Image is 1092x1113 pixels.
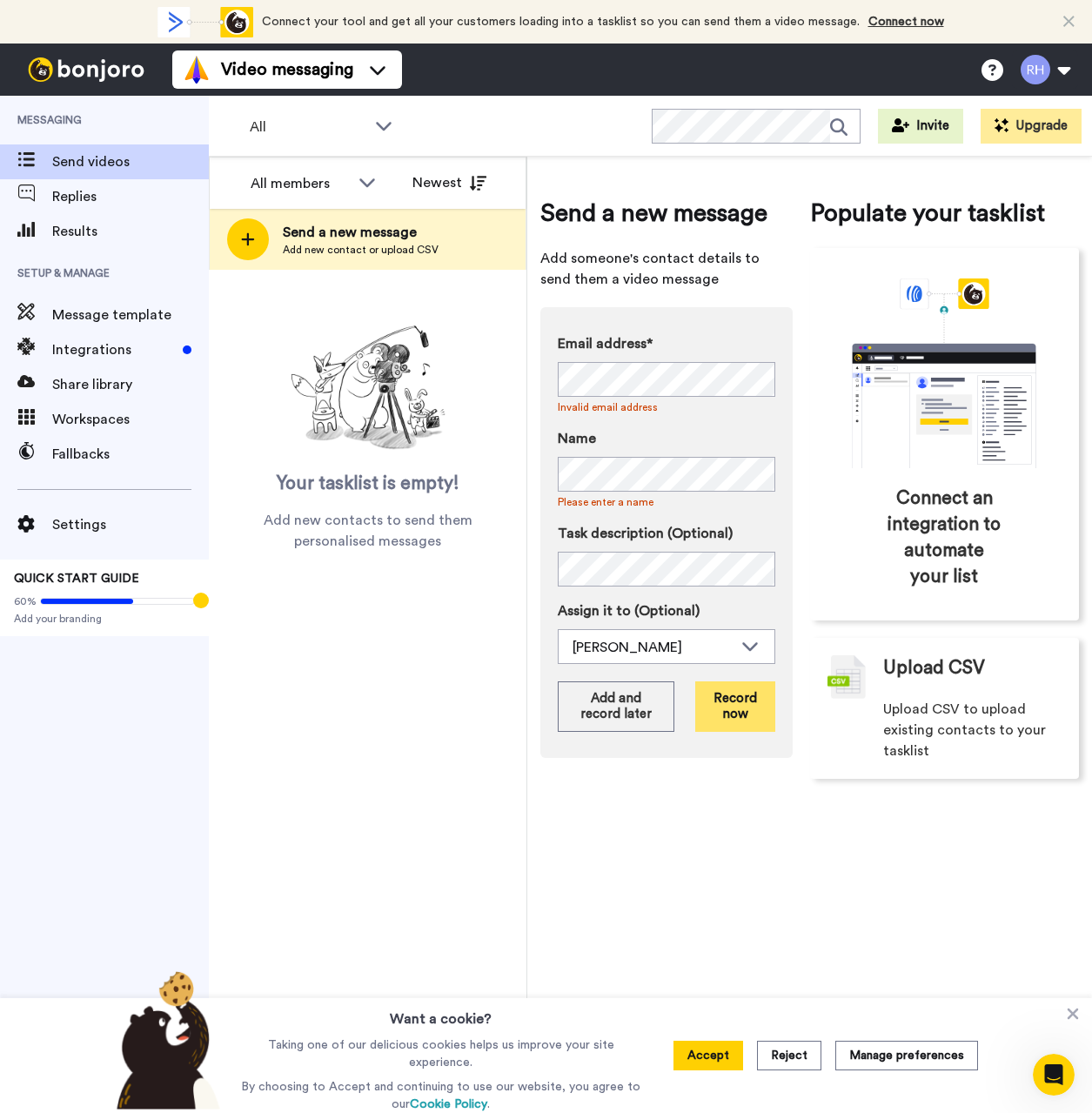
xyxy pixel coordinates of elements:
p: By choosing to Accept and continuing to use our website, you agree to our . [237,1078,645,1113]
span: Name [558,428,596,449]
button: Accept [673,1041,743,1070]
iframe: Intercom live chat [1033,1054,1075,1096]
img: vm-color.svg [183,56,211,84]
span: Share library [52,374,209,395]
span: Video messaging [221,57,353,82]
span: Send videos [52,151,209,172]
span: Upload CSV to upload existing contacts to your tasklist [883,699,1062,761]
span: Replies [52,186,209,207]
img: bj-logo-header-white.svg [21,57,151,82]
span: Please enter a name [558,495,775,509]
button: Upgrade [981,109,1082,144]
div: [PERSON_NAME] [573,637,733,658]
span: Message template [52,305,209,325]
span: Send a new message [283,222,439,243]
span: Populate your tasklist [810,196,1080,231]
img: bear-with-cookie.png [101,970,230,1110]
button: Invite [878,109,963,144]
p: Taking one of our delicious cookies helps us improve your site experience. [237,1036,645,1071]
span: Upload CSV [883,655,985,681]
span: Add someone's contact details to send them a video message [540,248,793,290]
button: Newest [399,165,499,200]
span: Add new contact or upload CSV [283,243,439,257]
label: Assign it to (Optional) [558,600,775,621]
span: Send a new message [540,196,793,231]
span: Results [52,221,209,242]
div: Tooltip anchor [193,593,209,608]
span: QUICK START GUIDE [14,573,139,585]
label: Task description (Optional) [558,523,775,544]
div: animation [814,278,1075,468]
span: Settings [52,514,209,535]
img: csv-grey.png [827,655,866,699]
div: animation [157,7,253,37]
label: Email address* [558,333,775,354]
span: Your tasklist is empty! [277,471,459,497]
button: Add and record later [558,681,674,732]
a: Connect now [868,16,944,28]
span: 60% [14,594,37,608]
img: ready-set-action.png [281,318,455,458]
button: Record now [695,681,775,732]
span: Fallbacks [52,444,209,465]
span: All [250,117,366,137]
span: Add your branding [14,612,195,626]
span: Invalid email address [558,400,775,414]
button: Reject [757,1041,821,1070]
span: Add new contacts to send them personalised messages [235,510,500,552]
h3: Want a cookie? [390,998,492,1029]
span: Connect your tool and get all your customers loading into a tasklist so you can send them a video... [262,16,860,28]
span: Workspaces [52,409,209,430]
a: Cookie Policy [410,1098,487,1110]
button: Manage preferences [835,1041,978,1070]
div: All members [251,173,350,194]
span: Connect an integration to automate your list [884,486,1006,590]
span: Integrations [52,339,176,360]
